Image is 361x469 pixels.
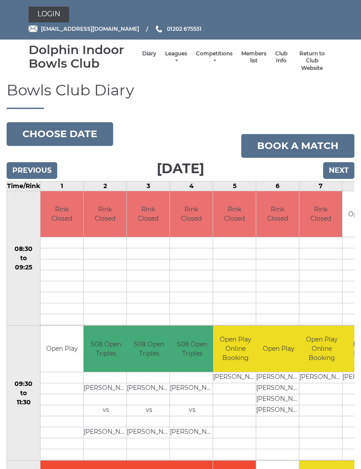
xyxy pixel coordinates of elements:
td: Open Play Online Booking [213,326,258,372]
td: vs [127,405,171,416]
td: 6 [256,181,299,191]
td: vs [170,405,214,416]
td: 7 [299,181,343,191]
a: Members list [241,50,266,65]
span: [EMAIL_ADDRESS][DOMAIN_NAME] [41,25,139,32]
td: Rink Closed [256,191,299,237]
td: 3 [127,181,170,191]
a: Book a match [241,134,354,158]
td: [PERSON_NAME] [256,383,301,394]
a: Return to Club Website [296,50,328,72]
td: Rink Closed [213,191,256,237]
button: Choose date [7,122,113,146]
a: Leagues [165,50,187,65]
a: Login [29,7,69,22]
td: Rink Closed [84,191,126,237]
td: Time/Rink [7,181,41,191]
td: [PERSON_NAME] [256,394,301,405]
td: vs [84,405,128,416]
img: Phone us [156,25,162,33]
td: S08 Open Triples [170,326,214,372]
a: Diary [142,50,156,58]
td: 09:30 to 11:30 [7,326,41,461]
td: S08 Open Triples [127,326,171,372]
a: Phone us 01202 675551 [155,25,202,33]
td: 4 [170,181,213,191]
td: [PERSON_NAME] [127,383,171,394]
a: Competitions [196,50,232,65]
td: [PERSON_NAME] [213,372,258,383]
td: Open Play [256,326,301,372]
td: [PERSON_NAME] [299,372,344,383]
span: 01202 675551 [167,25,202,32]
td: 2 [84,181,127,191]
td: [PERSON_NAME] [170,427,214,438]
input: Previous [7,162,57,179]
td: [PERSON_NAME] [127,427,171,438]
div: Dolphin Indoor Bowls Club [29,43,138,70]
img: Email [29,25,37,32]
td: [PERSON_NAME] [256,372,301,383]
input: Next [323,162,354,179]
td: S08 Open Triples [84,326,128,372]
td: Open Play Online Booking [299,326,344,372]
h1: Bowls Club Diary [7,82,354,109]
td: [PERSON_NAME] [84,383,128,394]
td: Rink Closed [299,191,342,237]
td: Rink Closed [170,191,213,237]
a: Club Info [275,50,287,65]
td: [PERSON_NAME] [256,405,301,416]
td: Rink Closed [127,191,169,237]
td: Open Play [41,326,83,372]
td: [PERSON_NAME] [170,383,214,394]
td: Rink Closed [41,191,83,237]
td: 08:30 to 09:25 [7,191,41,326]
td: 5 [213,181,256,191]
td: 1 [41,181,84,191]
a: Email [EMAIL_ADDRESS][DOMAIN_NAME] [29,25,139,33]
td: [PERSON_NAME] [84,427,128,438]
